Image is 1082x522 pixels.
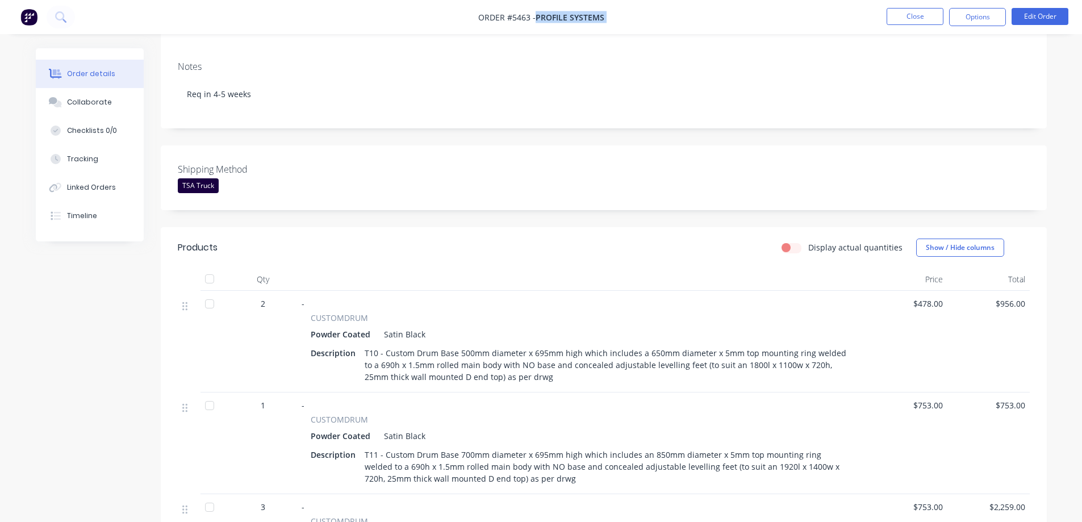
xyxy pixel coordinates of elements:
div: Order details [67,69,115,79]
button: Linked Orders [36,173,144,202]
img: Factory [20,9,37,26]
div: Tracking [67,154,98,164]
span: Order #5463 - [478,12,536,23]
div: Total [947,268,1030,291]
span: 3 [261,501,265,513]
button: Edit Order [1012,8,1068,25]
div: Linked Orders [67,182,116,193]
span: Profile Systems [536,12,604,23]
button: Close [887,8,943,25]
label: Display actual quantities [808,241,903,253]
div: Powder Coated [311,428,375,444]
button: Checklists 0/0 [36,116,144,145]
div: Notes [178,61,1030,72]
span: CUSTOMDRUM [311,312,368,324]
span: $753.00 [870,399,943,411]
div: Price [865,268,947,291]
button: Collaborate [36,88,144,116]
button: Timeline [36,202,144,230]
div: T11 - Custom Drum Base 700mm diameter x 695mm high which includes an 850mm diameter x 5mm top mou... [360,446,851,487]
div: Timeline [67,211,97,221]
span: 1 [261,399,265,411]
span: - [302,298,304,309]
span: $2,259.00 [952,501,1025,513]
div: Products [178,241,218,254]
div: Description [311,345,360,361]
div: Satin Black [379,428,425,444]
label: Shipping Method [178,162,320,176]
button: Show / Hide columns [916,239,1004,257]
button: Options [949,8,1006,26]
div: Description [311,446,360,463]
span: $753.00 [870,501,943,513]
div: T10 - Custom Drum Base 500mm diameter x 695mm high which includes a 650mm diameter x 5mm top moun... [360,345,851,385]
div: Qty [229,268,297,291]
div: Powder Coated [311,326,375,343]
span: - [302,502,304,512]
button: Order details [36,60,144,88]
div: Req in 4-5 weeks [178,77,1030,111]
span: - [302,400,304,411]
span: $753.00 [952,399,1025,411]
span: 2 [261,298,265,310]
div: Checklists 0/0 [67,126,117,136]
div: Collaborate [67,97,112,107]
button: Tracking [36,145,144,173]
span: $956.00 [952,298,1025,310]
span: $478.00 [870,298,943,310]
div: TSA Truck [178,178,219,193]
div: Satin Black [379,326,425,343]
span: CUSTOMDRUM [311,414,368,425]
